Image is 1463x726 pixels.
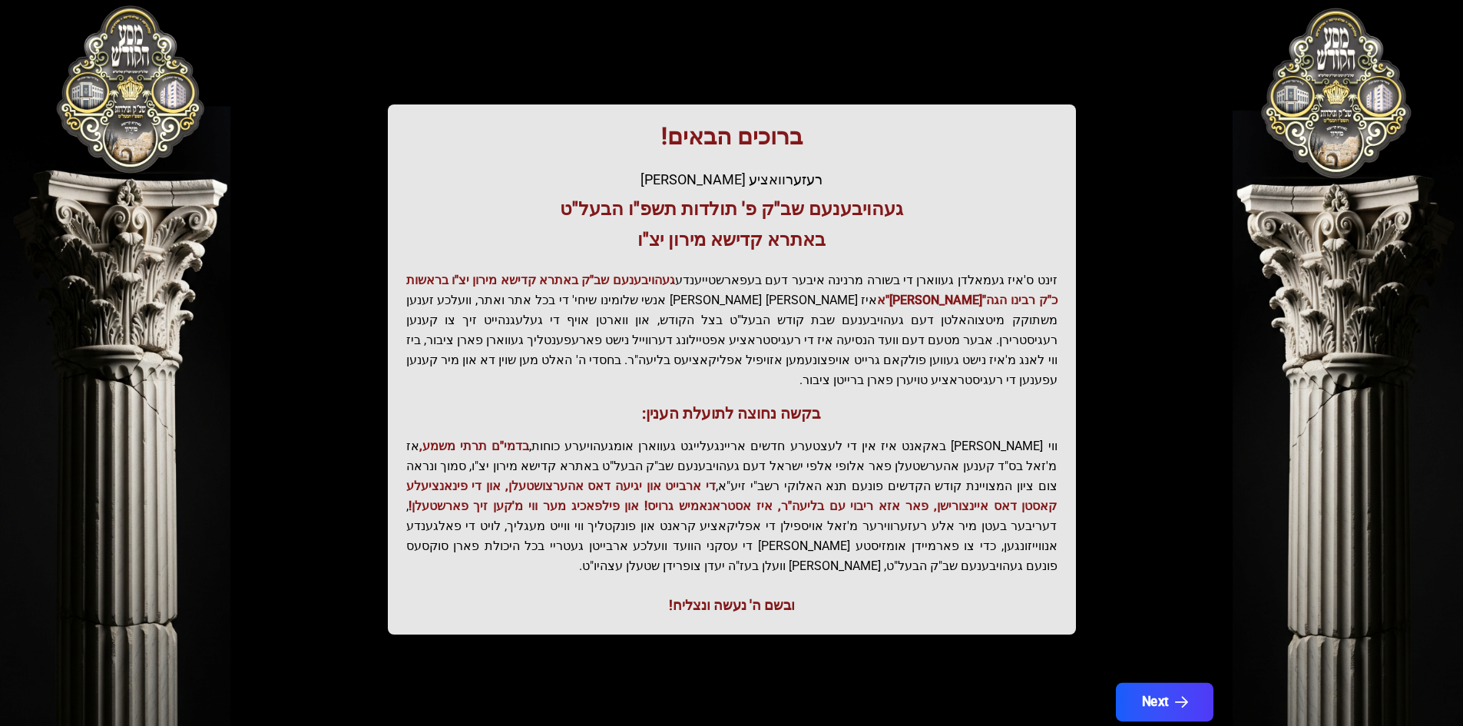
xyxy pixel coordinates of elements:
[406,595,1058,616] div: ובשם ה' נעשה ונצליח!
[406,197,1058,221] h3: געהויבענעם שב"ק פ' תולדות תשפ"ו הבעל"ט
[406,273,1058,307] span: געהויבענעם שב"ק באתרא קדישא מירון יצ"ו בראשות כ"ק רבינו הגה"[PERSON_NAME]"א
[406,403,1058,424] h3: בקשה נחוצה לתועלת הענין:
[406,270,1058,390] p: זינט ס'איז געמאלדן געווארן די בשורה מרנינה איבער דעם בעפארשטייענדע איז [PERSON_NAME] [PERSON_NAME...
[419,439,529,453] span: בדמי"ם תרתי משמע,
[406,169,1058,191] div: רעזערוואציע [PERSON_NAME]
[406,123,1058,151] h1: ברוכים הבאים!
[406,227,1058,252] h3: באתרא קדישא מירון יצ"ו
[1115,683,1213,721] button: Next
[406,479,1058,513] span: די ארבייט און יגיעה דאס אהערצושטעלן, און די פינאנציעלע קאסטן דאס איינצורישן, פאר אזא ריבוי עם בלי...
[406,436,1058,576] p: ווי [PERSON_NAME] באקאנט איז אין די לעצטערע חדשים אריינגעלייגט געווארן אומגעהויערע כוחות, אז מ'זא...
